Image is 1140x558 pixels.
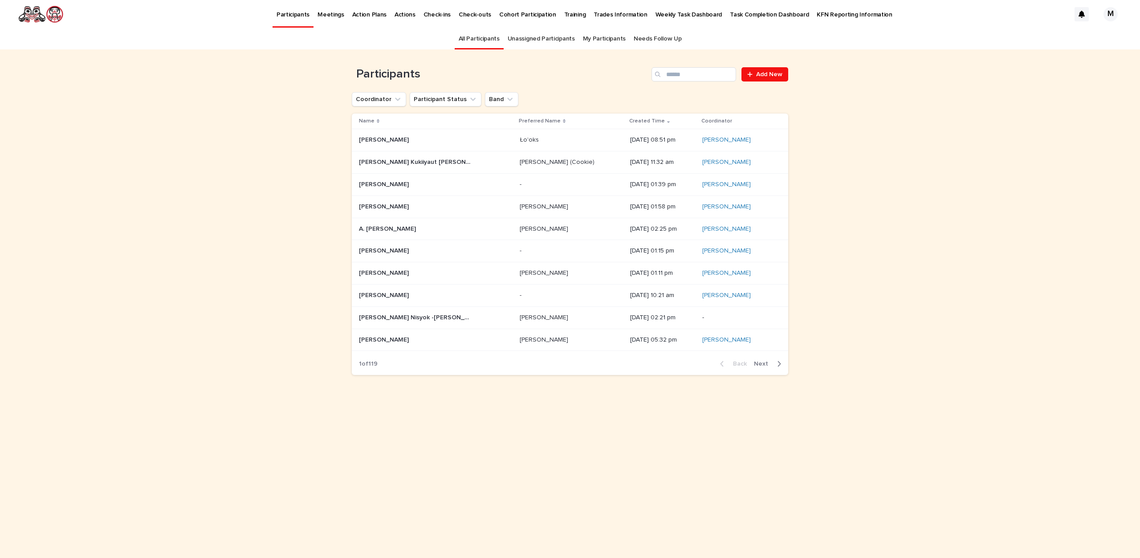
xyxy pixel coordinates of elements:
p: [PERSON_NAME] [359,290,411,299]
tr: [PERSON_NAME][PERSON_NAME] -- [DATE] 01:15 pm[PERSON_NAME] [352,240,788,262]
a: Unassigned Participants [508,29,575,49]
a: Add New [741,67,788,81]
a: [PERSON_NAME] [702,203,751,211]
a: [PERSON_NAME] [702,292,751,299]
tr: [PERSON_NAME][PERSON_NAME] -- [DATE] 10:21 am[PERSON_NAME] [352,284,788,306]
p: [PERSON_NAME] [359,268,411,277]
p: [PERSON_NAME] [520,312,570,322]
a: [PERSON_NAME] [702,181,751,188]
input: Search [651,67,736,81]
tr: A. [PERSON_NAME]A. [PERSON_NAME] [PERSON_NAME][PERSON_NAME] [DATE] 02:25 pm[PERSON_NAME] [352,218,788,240]
a: [PERSON_NAME] [702,159,751,166]
a: [PERSON_NAME] [702,336,751,344]
h1: Participants [352,67,648,81]
tr: [PERSON_NAME] Kukiiyaut [PERSON_NAME][PERSON_NAME] Kukiiyaut [PERSON_NAME] [PERSON_NAME] (Cookie)... [352,151,788,174]
p: [DATE] 01:39 pm [630,181,696,188]
button: Next [750,360,788,368]
p: Coordinator [701,116,732,126]
p: [PERSON_NAME] [520,268,570,277]
p: - [520,290,523,299]
p: 1 of 119 [352,353,385,375]
button: Participant Status [410,92,481,106]
p: [PERSON_NAME] [359,334,411,344]
a: Needs Follow Up [634,29,681,49]
tr: [PERSON_NAME][PERSON_NAME] [PERSON_NAME][PERSON_NAME] [DATE] 05:32 pm[PERSON_NAME] [352,329,788,351]
p: [PERSON_NAME] [520,201,570,211]
tr: [PERSON_NAME][PERSON_NAME] [PERSON_NAME][PERSON_NAME] [DATE] 01:58 pm[PERSON_NAME] [352,196,788,218]
tr: [PERSON_NAME][PERSON_NAME] Ło'oksŁo'oks [DATE] 08:51 pm[PERSON_NAME] [352,129,788,151]
tr: [PERSON_NAME][PERSON_NAME] -- [DATE] 01:39 pm[PERSON_NAME] [352,173,788,196]
span: Next [754,361,774,367]
p: [DATE] 11:32 am [630,159,696,166]
p: [PERSON_NAME] Kukiiyaut [PERSON_NAME] [359,157,472,166]
button: Band [485,92,518,106]
p: [PERSON_NAME] Nisyok -[PERSON_NAME] [359,312,472,322]
p: [DATE] 02:25 pm [630,225,696,233]
p: [DATE] 02:21 pm [630,314,696,322]
p: - [702,314,774,322]
p: [DATE] 08:51 pm [630,136,696,144]
p: [PERSON_NAME] [359,201,411,211]
p: [DATE] 01:58 pm [630,203,696,211]
a: [PERSON_NAME] [702,247,751,255]
p: [PERSON_NAME] [359,179,411,188]
p: Created Time [629,116,665,126]
p: [PERSON_NAME] [359,134,411,144]
a: [PERSON_NAME] [702,269,751,277]
a: My Participants [583,29,626,49]
button: Coordinator [352,92,406,106]
tr: [PERSON_NAME][PERSON_NAME] [PERSON_NAME][PERSON_NAME] [DATE] 01:11 pm[PERSON_NAME] [352,262,788,285]
p: - [520,179,523,188]
p: Ło'oks [520,134,541,144]
span: Add New [756,71,782,77]
p: [DATE] 10:21 am [630,292,696,299]
span: Back [728,361,747,367]
p: [DATE] 05:32 pm [630,336,696,344]
a: All Participants [459,29,500,49]
a: [PERSON_NAME] [702,136,751,144]
p: Name [359,116,375,126]
p: A. [PERSON_NAME] [359,224,418,233]
p: [DATE] 01:11 pm [630,269,696,277]
div: M [1103,7,1118,21]
p: Preferred Name [519,116,561,126]
p: [DATE] 01:15 pm [630,247,696,255]
button: Back [713,360,750,368]
p: - [520,245,523,255]
p: [PERSON_NAME] [359,245,411,255]
tr: [PERSON_NAME] Nisyok -[PERSON_NAME][PERSON_NAME] Nisyok -[PERSON_NAME] [PERSON_NAME][PERSON_NAME]... [352,306,788,329]
a: [PERSON_NAME] [702,225,751,233]
p: [PERSON_NAME] [520,334,570,344]
img: rNyI97lYS1uoOg9yXW8k [18,5,64,23]
p: [PERSON_NAME] (Cookie) [520,157,596,166]
p: [PERSON_NAME] [520,224,570,233]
